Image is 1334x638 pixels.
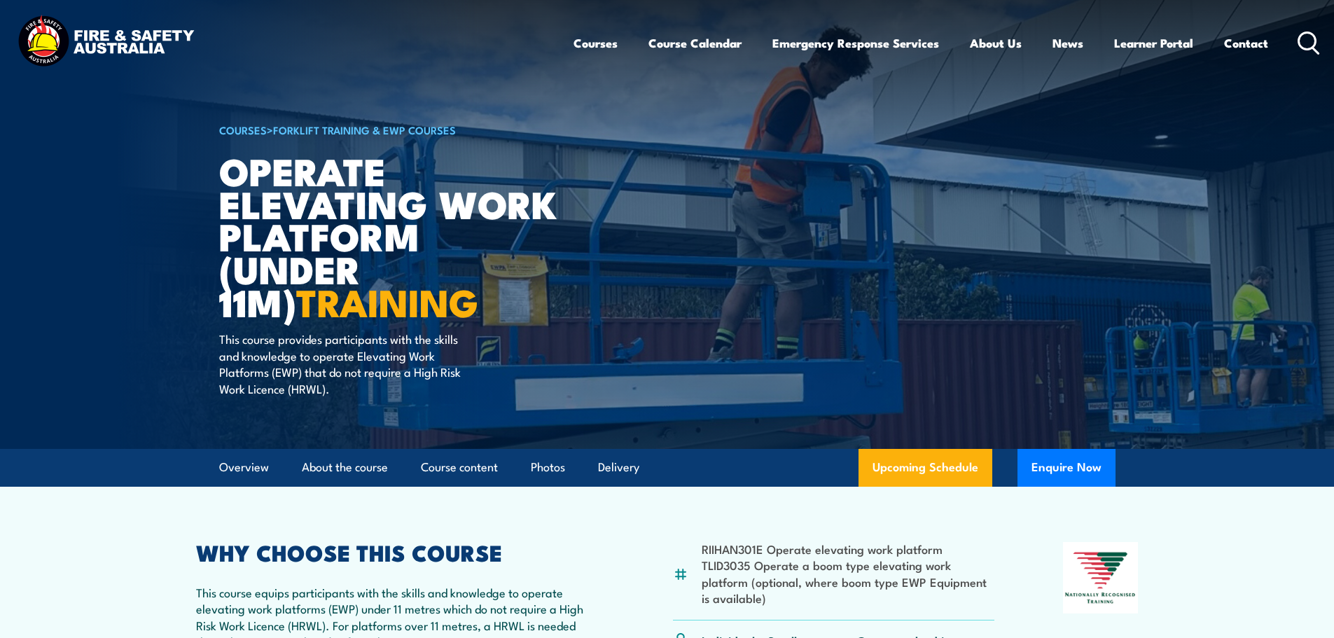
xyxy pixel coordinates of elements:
[574,25,618,62] a: Courses
[772,25,939,62] a: Emergency Response Services
[1224,25,1268,62] a: Contact
[859,449,992,487] a: Upcoming Schedule
[598,449,639,486] a: Delivery
[1017,449,1116,487] button: Enquire Now
[219,121,565,138] h6: >
[531,449,565,486] a: Photos
[1114,25,1193,62] a: Learner Portal
[648,25,742,62] a: Course Calendar
[296,272,478,330] strong: TRAINING
[1063,542,1139,613] img: Nationally Recognised Training logo.
[970,25,1022,62] a: About Us
[219,154,565,318] h1: Operate Elevating Work Platform (under 11m)
[219,449,269,486] a: Overview
[702,557,995,606] li: TLID3035 Operate a boom type elevating work platform (optional, where boom type EWP Equipment is ...
[196,542,605,562] h2: WHY CHOOSE THIS COURSE
[219,122,267,137] a: COURSES
[1052,25,1083,62] a: News
[302,449,388,486] a: About the course
[421,449,498,486] a: Course content
[702,541,995,557] li: RIIHAN301E Operate elevating work platform
[219,331,475,396] p: This course provides participants with the skills and knowledge to operate Elevating Work Platfor...
[273,122,456,137] a: Forklift Training & EWP Courses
